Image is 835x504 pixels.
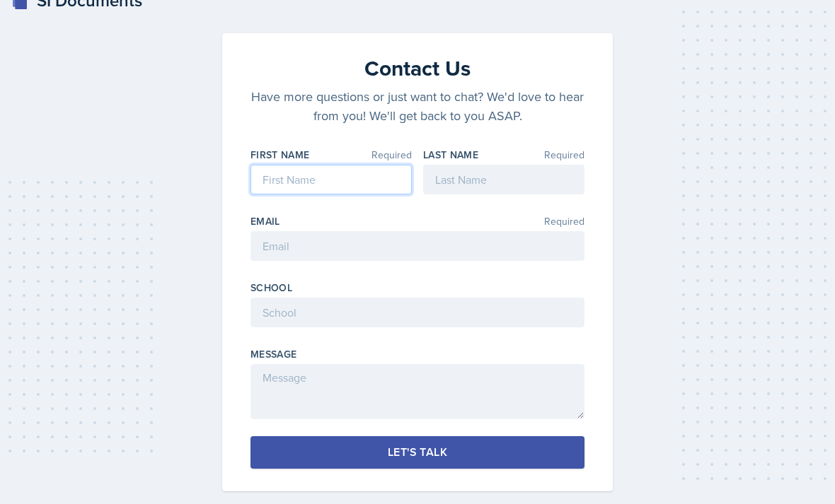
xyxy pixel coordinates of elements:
label: First Name [250,148,310,162]
button: Let's Talk [250,436,584,469]
label: Message [250,347,296,361]
span: Required [544,150,584,160]
label: School [250,281,292,295]
p: Have more questions or just want to chat? We'd love to hear from you! We'll get back to you ASAP. [250,87,584,125]
input: Email [250,231,584,261]
h2: Contact Us [250,56,584,81]
div: Let's Talk [388,445,447,459]
label: Last Name [423,148,478,162]
input: Last Name [423,165,584,194]
label: Email [250,214,280,228]
span: Required [372,150,412,160]
input: School [250,298,584,327]
input: First Name [250,165,412,194]
span: Required [544,216,584,226]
